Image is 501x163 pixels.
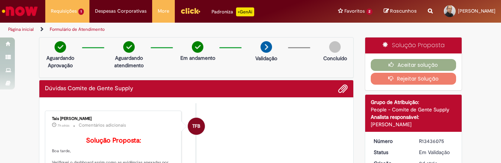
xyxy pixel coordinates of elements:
div: Tais Folhadella Barbosa Bellagamba [188,118,205,135]
p: Concluído [323,55,347,62]
small: Comentários adicionais [79,122,126,128]
span: Favoritos [344,7,365,15]
div: Analista responsável: [371,113,456,121]
div: Tais [PERSON_NAME] [52,117,176,121]
p: Aguardando Aprovação [42,54,78,69]
img: check-circle-green.png [192,41,203,53]
button: Adicionar anexos [338,84,348,94]
div: Padroniza [212,7,254,16]
div: Solução Proposta [365,38,462,53]
button: Rejeitar Solução [371,73,456,85]
div: People - Comite de Gente Supply [371,106,456,113]
span: [PERSON_NAME] [458,8,495,14]
span: 1 [78,9,84,15]
img: img-circle-grey.png [329,41,341,53]
div: R13436075 [419,137,453,145]
a: Página inicial [8,26,34,32]
dt: Status [368,149,414,156]
p: +GenAi [236,7,254,16]
span: Rascunhos [390,7,417,14]
p: Validação [255,55,277,62]
time: 29/08/2025 14:18:36 [58,123,69,128]
span: Despesas Corporativas [95,7,147,15]
a: Formulário de Atendimento [50,26,105,32]
b: Solução Proposta: [86,136,141,145]
img: click_logo_yellow_360x200.png [180,5,200,16]
a: Rascunhos [384,8,417,15]
div: [PERSON_NAME] [371,121,456,128]
div: Em Validação [419,149,453,156]
p: Em andamento [180,54,215,62]
img: ServiceNow [1,4,39,19]
button: Aceitar solução [371,59,456,71]
span: Requisições [51,7,77,15]
div: Grupo de Atribuição: [371,98,456,106]
img: check-circle-green.png [123,41,135,53]
span: 7h atrás [58,123,69,128]
dt: Número [368,137,414,145]
span: 2 [366,9,373,15]
ul: Trilhas de página [6,23,328,36]
p: Aguardando atendimento [111,54,147,69]
h2: Dúvidas Comite de Gente Supply Histórico de tíquete [45,85,133,92]
span: More [158,7,169,15]
img: arrow-next.png [261,41,272,53]
img: check-circle-green.png [55,41,66,53]
span: TFB [192,117,200,135]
